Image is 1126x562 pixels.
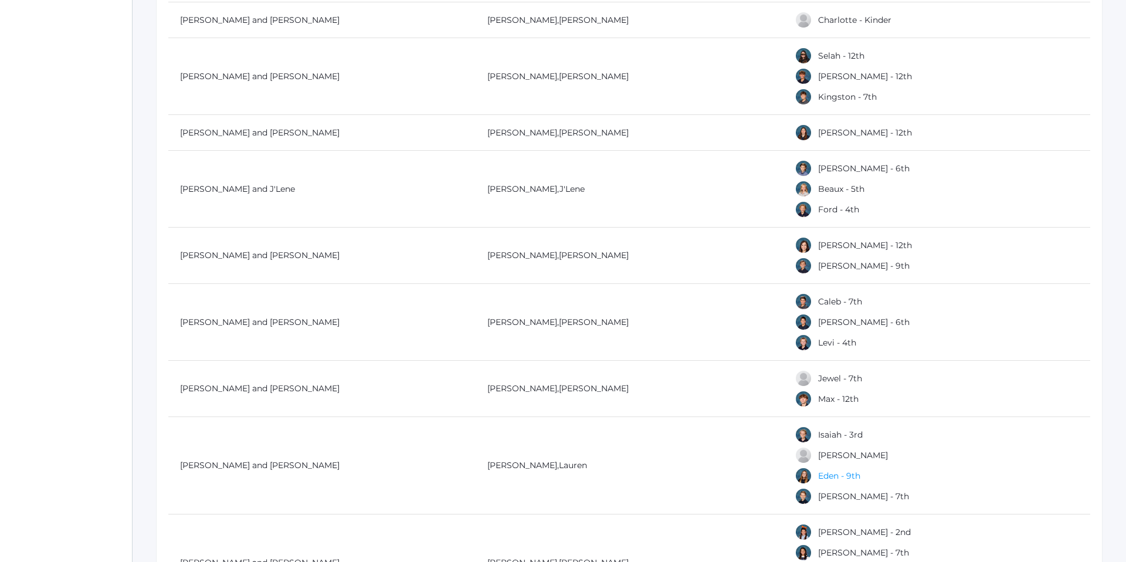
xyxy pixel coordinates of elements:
a: [PERSON_NAME] - 7th [818,547,909,558]
a: [PERSON_NAME] [487,250,557,260]
a: [PERSON_NAME] [559,250,629,260]
td: , [476,151,783,228]
a: [PERSON_NAME] - 12th [818,240,912,250]
a: [PERSON_NAME] and [PERSON_NAME] [180,15,340,25]
div: Alexandra Benson [795,523,812,541]
td: , [476,228,783,284]
a: Kingston - 7th [818,92,877,102]
div: Cruz Baron [795,160,812,177]
div: Isaiah Bell [795,426,812,443]
div: Megan Barone [795,236,812,254]
a: Lauren [559,460,587,470]
a: Ford - 4th [818,204,859,215]
a: [PERSON_NAME] - 9th [818,260,910,271]
div: Charlotte Bair [795,11,812,29]
div: Asher Bell [795,487,812,505]
a: [PERSON_NAME] [487,184,557,194]
div: Matthew Barone [795,257,812,275]
div: Jewel Beaudry [795,370,812,387]
a: [PERSON_NAME] - 7th [818,491,909,502]
a: Charlotte - Kinder [818,15,891,25]
a: Isaiah - 3rd [818,429,863,440]
a: [PERSON_NAME] and [PERSON_NAME] [180,383,340,394]
a: [PERSON_NAME] - 12th [818,71,912,82]
a: [PERSON_NAME] [559,383,629,394]
a: Selah - 12th [818,50,864,61]
a: Beaux - 5th [818,184,864,194]
td: , [476,115,783,151]
div: Selah Balli [795,47,812,65]
div: Kingston Balli [795,88,812,106]
a: [PERSON_NAME] and [PERSON_NAME] [180,460,340,470]
div: Jordan Bell [795,446,812,464]
div: Eden Bell [795,467,812,485]
a: [PERSON_NAME] [559,71,629,82]
div: Max Beaudry [795,390,812,408]
a: [PERSON_NAME] and [PERSON_NAME] [180,127,340,138]
a: J'Lene [559,184,585,194]
div: Levi Beaty [795,334,812,351]
a: [PERSON_NAME] [487,460,557,470]
a: [PERSON_NAME] and [PERSON_NAME] [180,71,340,82]
td: , [476,417,783,514]
a: [PERSON_NAME] [559,15,629,25]
div: Lillian Bannon [795,124,812,141]
a: [PERSON_NAME] [559,127,629,138]
a: [PERSON_NAME] - 2nd [818,527,911,537]
td: , [476,361,783,417]
a: [PERSON_NAME] [487,71,557,82]
div: Beaux Baron [795,180,812,198]
a: [PERSON_NAME] - 12th [818,127,912,138]
a: [PERSON_NAME] and [PERSON_NAME] [180,250,340,260]
a: Max - 12th [818,394,859,404]
a: [PERSON_NAME] [487,317,557,327]
a: [PERSON_NAME] [818,450,888,461]
td: , [476,38,783,115]
div: Ford Baron [795,201,812,218]
a: [PERSON_NAME] and J'Lene [180,184,295,194]
a: Jewel - 7th [818,373,862,384]
td: , [476,2,783,38]
a: [PERSON_NAME] - 6th [818,317,910,327]
div: Nathan Beaty [795,313,812,331]
a: [PERSON_NAME] [487,383,557,394]
a: Eden - 9th [818,470,860,481]
div: Solomon Balli [795,67,812,85]
div: Caleb Beaty [795,293,812,310]
a: Levi - 4th [818,337,856,348]
a: [PERSON_NAME] [487,15,557,25]
a: [PERSON_NAME] and [PERSON_NAME] [180,317,340,327]
a: [PERSON_NAME] [487,127,557,138]
a: [PERSON_NAME] [559,317,629,327]
div: Juliana Benson [795,544,812,561]
a: [PERSON_NAME] - 6th [818,163,910,174]
td: , [476,284,783,361]
a: Caleb - 7th [818,296,862,307]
